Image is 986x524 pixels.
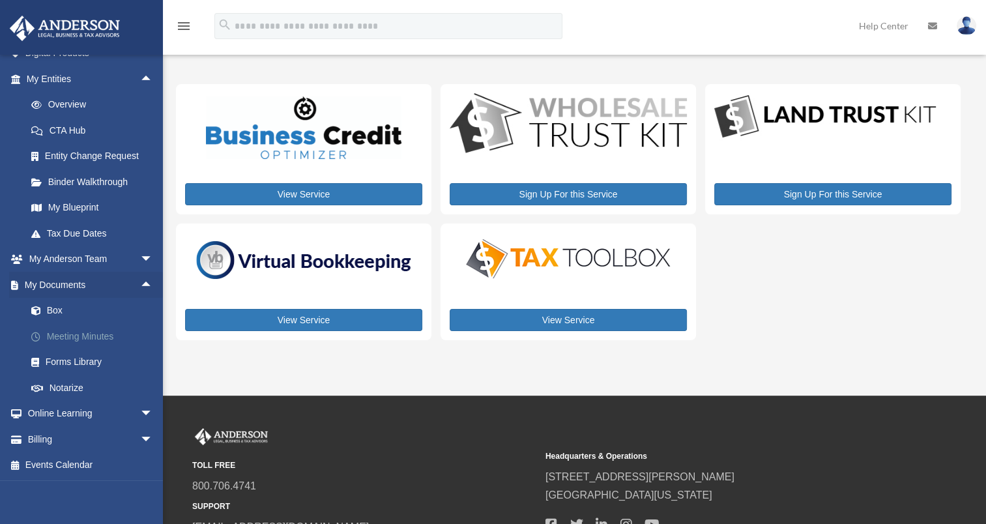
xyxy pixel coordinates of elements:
a: CTA Hub [18,117,173,143]
a: [GEOGRAPHIC_DATA][US_STATE] [545,489,712,501]
a: [STREET_ADDRESS][PERSON_NAME] [545,471,734,482]
a: Online Learningarrow_drop_down [9,401,173,427]
a: Events Calendar [9,452,173,478]
i: menu [176,18,192,34]
a: Billingarrow_drop_down [9,426,173,452]
a: View Service [185,183,422,205]
span: arrow_drop_up [140,272,166,298]
a: Overview [18,92,173,118]
i: search [218,18,232,32]
a: Sign Up For this Service [714,183,951,205]
a: Box [18,298,173,324]
a: menu [176,23,192,34]
a: 800.706.4741 [192,480,256,491]
small: TOLL FREE [192,459,536,473]
span: arrow_drop_down [140,401,166,428]
a: View Service [450,309,687,331]
a: Forms Library [18,349,173,375]
a: My Blueprint [18,195,173,221]
a: Entity Change Request [18,143,173,169]
small: Headquarters & Operations [545,450,890,463]
span: arrow_drop_down [140,246,166,273]
a: My Anderson Teamarrow_drop_down [9,246,173,272]
a: Notarize [18,375,173,401]
a: Tax Due Dates [18,220,173,246]
a: View Service [185,309,422,331]
img: LandTrust_lgo-1.jpg [714,93,936,141]
img: Anderson Advisors Platinum Portal [6,16,124,41]
span: arrow_drop_up [140,66,166,93]
a: My Entitiesarrow_drop_up [9,66,173,92]
a: My Documentsarrow_drop_up [9,272,173,298]
img: WS-Trust-Kit-lgo-1.jpg [450,93,687,156]
span: arrow_drop_down [140,426,166,453]
img: Anderson Advisors Platinum Portal [192,428,270,445]
img: User Pic [957,16,976,35]
small: SUPPORT [192,500,536,514]
a: Sign Up For this Service [450,183,687,205]
a: Binder Walkthrough [18,169,173,195]
a: Meeting Minutes [18,323,173,349]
